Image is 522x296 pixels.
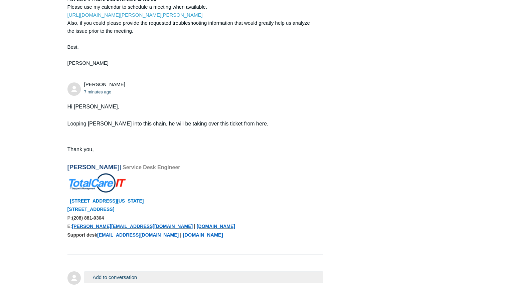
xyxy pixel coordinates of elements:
img: Image [67,172,127,194]
button: Add to conversation [84,271,323,283]
span: (208) 881-0304 [72,215,104,221]
span: [STREET_ADDRESS] [67,207,115,212]
span: | [120,165,121,170]
a: [DOMAIN_NAME] [183,232,223,238]
span: P: [67,215,72,221]
a: [PERSON_NAME][EMAIL_ADDRESS][DOMAIN_NAME] [72,224,193,229]
span: Hi [PERSON_NAME], [67,104,120,109]
a: [DOMAIN_NAME] [197,224,235,229]
span: [PERSON_NAME] [67,164,120,171]
span: Ferdinand Miraflor [84,81,125,87]
span: Support desk [67,232,97,238]
span: E: [67,224,72,229]
a: [URL][DOMAIN_NAME][PERSON_NAME][PERSON_NAME] [67,12,203,18]
time: 09/25/2025, 10:03 [84,89,112,94]
span: | [180,232,181,238]
span: | [194,224,195,229]
a: [EMAIL_ADDRESS][DOMAIN_NAME] [97,232,179,238]
span: Thank you, [67,146,94,152]
span: [STREET_ADDRESS][US_STATE] [70,198,144,204]
span: Looping [PERSON_NAME] into this chain, he will be taking over this ticket from here. [67,121,269,126]
span: Service Desk Engineer [123,165,180,170]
